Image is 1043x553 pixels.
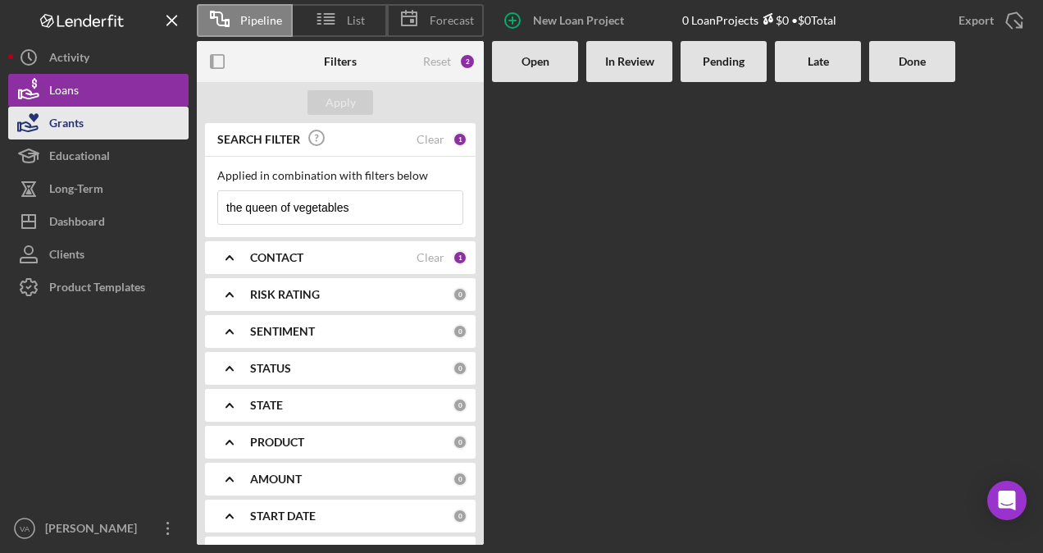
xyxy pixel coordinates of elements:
[8,139,189,172] button: Educational
[987,481,1027,520] div: Open Intercom Messenger
[453,324,467,339] div: 0
[8,512,189,545] button: VA[PERSON_NAME]
[453,435,467,450] div: 0
[8,172,189,205] button: Long-Term
[250,251,303,264] b: CONTACT
[758,13,789,27] div: $0
[417,133,444,146] div: Clear
[49,107,84,144] div: Grants
[250,288,320,301] b: RISK RATING
[492,4,640,37] button: New Loan Project
[8,107,189,139] button: Grants
[899,55,926,68] b: Done
[250,399,283,412] b: STATE
[533,4,624,37] div: New Loan Project
[49,238,84,275] div: Clients
[423,55,451,68] div: Reset
[453,398,467,413] div: 0
[347,14,365,27] span: List
[217,169,463,182] div: Applied in combination with filters below
[605,55,654,68] b: In Review
[8,41,189,74] button: Activity
[8,74,189,107] button: Loans
[250,510,316,523] b: START DATE
[20,524,30,533] text: VA
[8,238,189,271] button: Clients
[49,74,79,111] div: Loans
[453,250,467,265] div: 1
[453,509,467,523] div: 0
[326,90,356,115] div: Apply
[521,55,549,68] b: Open
[453,361,467,376] div: 0
[453,132,467,147] div: 1
[682,13,836,27] div: 0 Loan Projects • $0 Total
[959,4,994,37] div: Export
[217,133,300,146] b: SEARCH FILTER
[250,436,304,449] b: PRODUCT
[459,53,476,70] div: 2
[942,4,1035,37] button: Export
[703,55,745,68] b: Pending
[250,325,315,338] b: SENTIMENT
[49,172,103,209] div: Long-Term
[430,14,474,27] span: Forecast
[250,473,302,486] b: AMOUNT
[307,90,373,115] button: Apply
[8,205,189,238] button: Dashboard
[453,472,467,487] div: 0
[49,41,89,78] div: Activity
[808,55,829,68] b: Late
[250,362,291,375] b: STATUS
[49,139,110,176] div: Educational
[8,271,189,304] button: Product Templates
[453,287,467,302] div: 0
[417,251,444,264] div: Clear
[324,55,357,68] b: Filters
[240,14,282,27] span: Pipeline
[41,512,148,549] div: [PERSON_NAME]
[49,271,145,308] div: Product Templates
[49,205,105,242] div: Dashboard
